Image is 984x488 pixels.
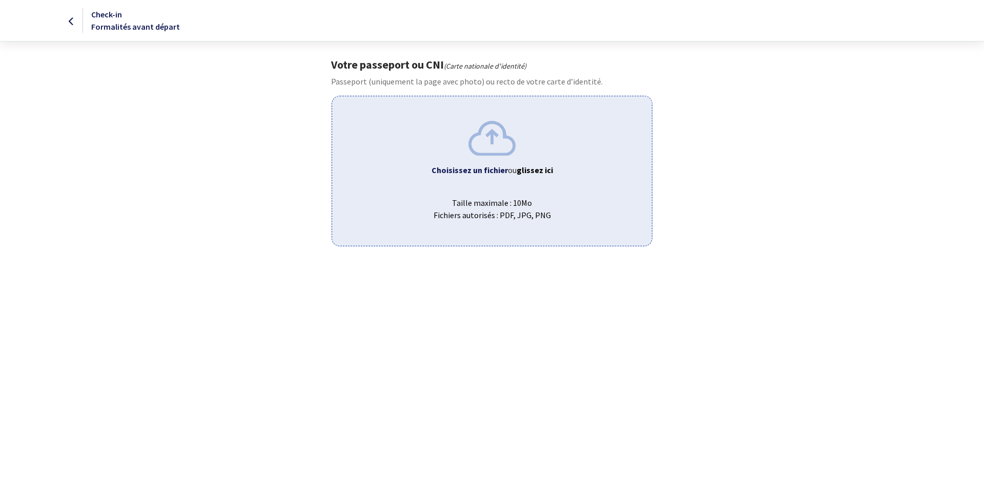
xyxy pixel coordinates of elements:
[331,58,652,71] h1: Votre passeport ou CNI
[517,165,553,175] b: glissez ici
[331,75,652,88] p: Passeport (uniquement la page avec photo) ou recto de votre carte d’identité.
[444,61,526,71] i: (Carte nationale d'identité)
[340,188,643,221] span: Taille maximale : 10Mo Fichiers autorisés : PDF, JPG, PNG
[91,9,180,32] span: Check-in Formalités avant départ
[508,165,553,175] span: ou
[468,121,516,155] img: upload.png
[432,165,508,175] b: Choisissez un fichier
